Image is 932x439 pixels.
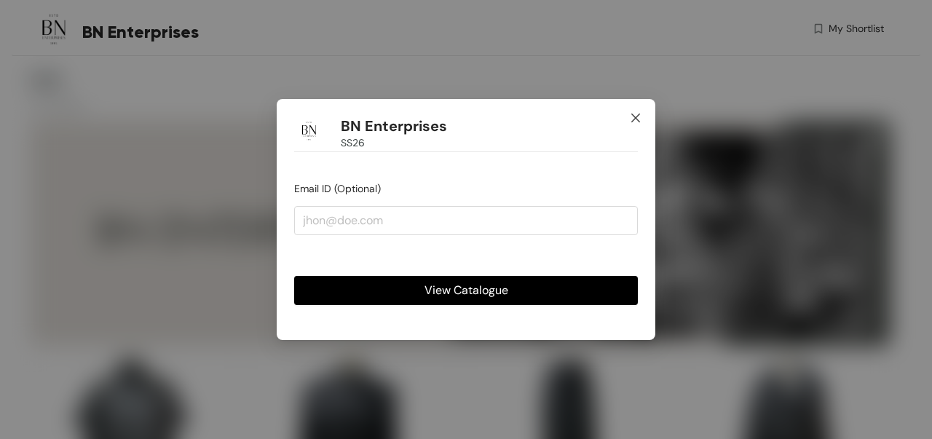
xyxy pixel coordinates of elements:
[630,112,641,124] span: close
[294,116,323,146] img: Buyer Portal
[424,281,508,299] span: View Catalogue
[294,182,381,195] span: Email ID (Optional)
[341,117,447,135] h1: BN Enterprises
[341,135,365,151] span: SS26
[294,206,638,235] input: jhon@doe.com
[294,276,638,305] button: View Catalogue
[616,99,655,138] button: Close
